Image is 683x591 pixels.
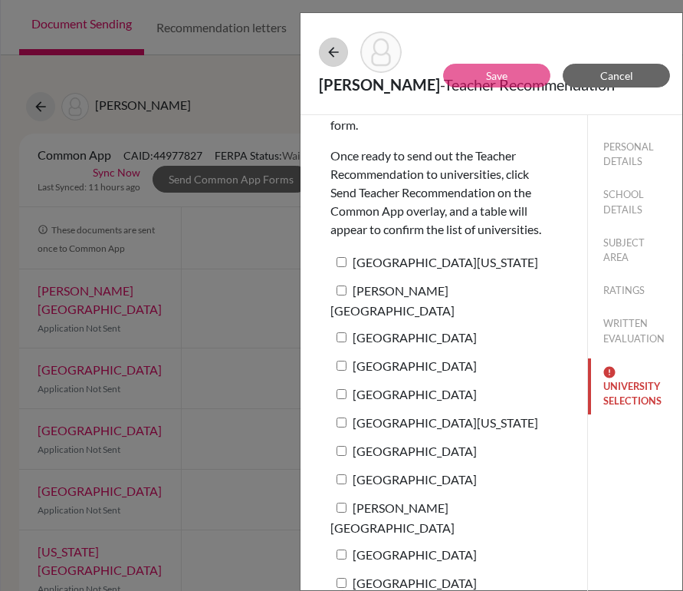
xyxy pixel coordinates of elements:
label: [GEOGRAPHIC_DATA][US_STATE] [330,411,538,434]
label: [GEOGRAPHIC_DATA] [330,383,477,405]
label: [GEOGRAPHIC_DATA][US_STATE] [330,251,538,273]
button: SUBJECT AREA [588,229,683,271]
button: UNIVERSITY SELECTIONS [588,358,683,415]
input: [GEOGRAPHIC_DATA] [337,550,346,560]
label: [PERSON_NAME][GEOGRAPHIC_DATA] [330,497,557,537]
button: WRITTEN EVALUATION [588,310,683,352]
strong: [PERSON_NAME] [319,75,440,94]
input: [GEOGRAPHIC_DATA] [337,332,346,342]
img: error-544570611efd0a2d1de9.svg [603,366,616,378]
input: [GEOGRAPHIC_DATA] [337,578,346,588]
input: [PERSON_NAME][GEOGRAPHIC_DATA] [337,286,346,295]
button: SCHOOL DETAILS [588,181,683,223]
input: [GEOGRAPHIC_DATA] [337,446,346,456]
button: RATINGS [588,277,683,304]
label: [PERSON_NAME][GEOGRAPHIC_DATA] [330,279,557,320]
input: [GEOGRAPHIC_DATA] [337,474,346,484]
span: - Teacher Recommendation [440,75,615,94]
label: [GEOGRAPHIC_DATA] [330,440,477,462]
label: [GEOGRAPHIC_DATA] [330,326,477,348]
p: Once ready to send out the Teacher Recommendation to universities, click Send Teacher Recommendat... [330,147,557,239]
input: [GEOGRAPHIC_DATA] [337,361,346,371]
label: [GEOGRAPHIC_DATA] [330,543,477,566]
label: [GEOGRAPHIC_DATA] [330,355,477,377]
input: [PERSON_NAME][GEOGRAPHIC_DATA] [337,503,346,513]
label: [GEOGRAPHIC_DATA] [330,468,477,490]
input: [GEOGRAPHIC_DATA][US_STATE] [337,418,346,428]
button: PERSONAL DETAILS [588,134,683,175]
input: [GEOGRAPHIC_DATA] [337,389,346,399]
input: [GEOGRAPHIC_DATA][US_STATE] [337,257,346,267]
